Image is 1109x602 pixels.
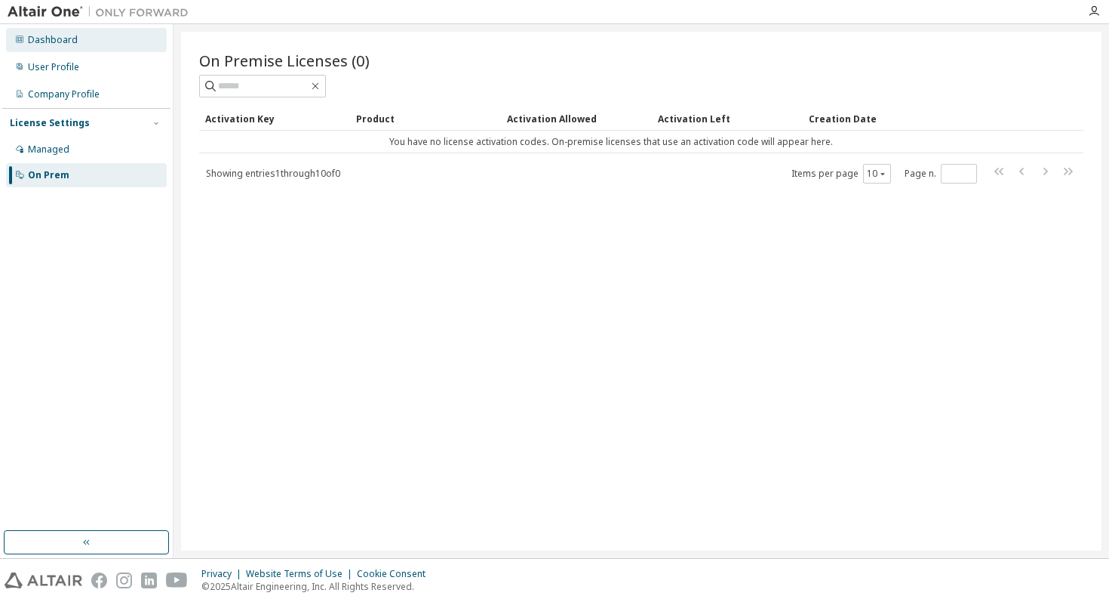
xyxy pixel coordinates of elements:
[507,107,646,131] div: Activation Allowed
[658,107,797,131] div: Activation Left
[28,169,69,181] div: On Prem
[201,568,246,580] div: Privacy
[199,131,1023,153] td: You have no license activation codes. On-premise licenses that use an activation code will appear...
[10,117,90,129] div: License Settings
[28,61,79,73] div: User Profile
[867,168,887,180] button: 10
[809,107,1017,131] div: Creation Date
[5,573,82,588] img: altair_logo.svg
[356,107,495,131] div: Product
[28,88,100,100] div: Company Profile
[791,164,891,184] span: Items per page
[28,34,78,46] div: Dashboard
[8,5,196,20] img: Altair One
[357,568,435,580] div: Cookie Consent
[199,50,370,71] span: On Premise Licenses (0)
[91,573,107,588] img: facebook.svg
[201,580,435,593] p: © 2025 Altair Engineering, Inc. All Rights Reserved.
[28,144,69,156] div: Managed
[205,107,344,131] div: Activation Key
[116,573,132,588] img: instagram.svg
[206,167,340,180] span: Showing entries 1 through 10 of 0
[246,568,357,580] div: Website Terms of Use
[141,573,157,588] img: linkedin.svg
[905,164,977,184] span: Page n.
[166,573,188,588] img: youtube.svg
